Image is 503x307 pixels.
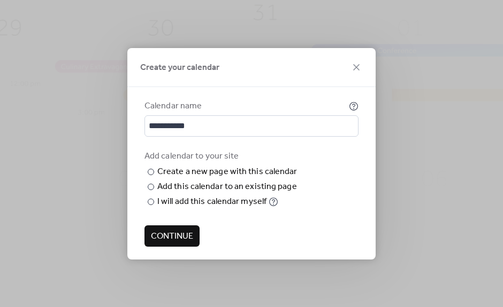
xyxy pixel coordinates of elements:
div: Calendar name [144,100,347,113]
div: Create a new page with this calendar [157,166,298,178]
button: Continue [144,225,200,247]
span: Create your calendar [140,61,219,74]
div: Add calendar to your site [144,150,356,163]
div: I will add this calendar myself [157,195,266,208]
span: Continue [151,230,193,243]
div: Add this calendar to an existing page [157,180,297,193]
